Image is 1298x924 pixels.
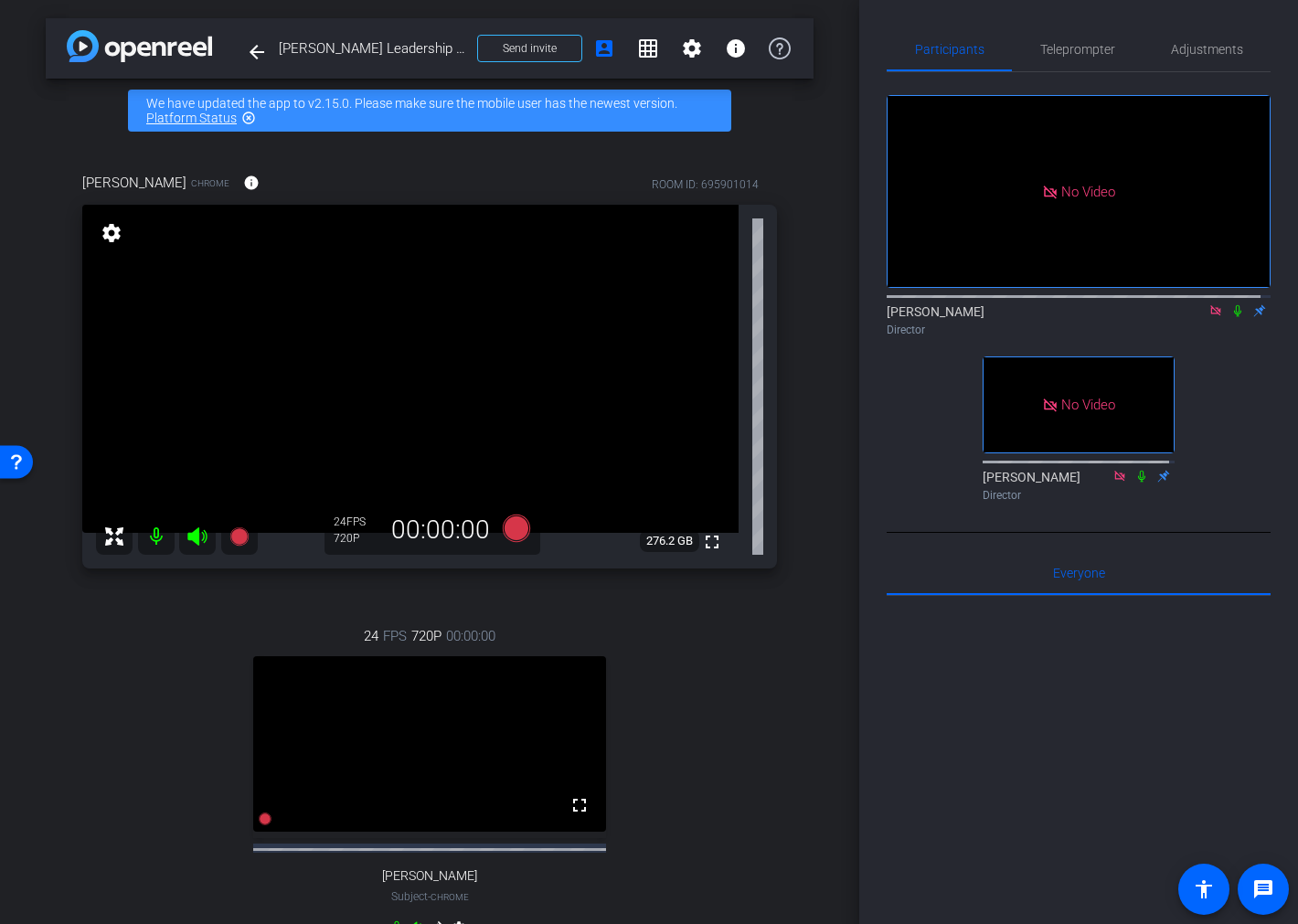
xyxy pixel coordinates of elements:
mat-icon: fullscreen [569,794,590,816]
div: [PERSON_NAME] [887,303,1271,338]
div: [PERSON_NAME] [983,468,1175,504]
mat-icon: info [243,175,260,191]
span: FPS [346,515,366,528]
mat-icon: fullscreen [701,531,723,553]
div: 720P [334,531,379,546]
span: [PERSON_NAME] [382,868,477,884]
span: 00:00:00 [446,626,495,646]
div: We have updated the app to v2.15.0. Please make sure the mobile user has the newest version. [128,90,731,132]
span: 720P [411,626,442,646]
div: Director [983,487,1175,504]
span: Chrome [431,892,469,902]
a: Platform Status [146,111,237,125]
span: - [428,890,431,903]
mat-icon: message [1252,878,1274,900]
mat-icon: settings [99,222,124,244]
span: 276.2 GB [640,530,699,552]
span: 24 [364,626,378,646]
span: [PERSON_NAME] Leadership Award Video [279,30,466,67]
div: Director [887,322,1271,338]
mat-icon: highlight_off [241,111,256,125]
img: app-logo [67,30,212,62]
span: Teleprompter [1040,43,1115,56]
span: No Video [1061,183,1115,199]
button: Send invite [477,35,582,62]
div: ROOM ID: 695901014 [652,176,759,193]
mat-icon: grid_on [637,37,659,59]
span: Adjustments [1171,43,1243,56]
div: 00:00:00 [379,515,502,546]
span: [PERSON_NAME] [82,173,186,193]
mat-icon: accessibility [1193,878,1215,900]
span: Participants [915,43,984,56]
span: Chrome [191,176,229,190]
div: 24 [334,515,379,529]
span: Send invite [503,41,557,56]
mat-icon: account_box [593,37,615,59]
mat-icon: settings [681,37,703,59]
span: Everyone [1053,567,1105,579]
span: Subject [391,888,469,905]
span: FPS [383,626,407,646]
span: No Video [1061,397,1115,413]
mat-icon: arrow_back [246,41,268,63]
mat-icon: info [725,37,747,59]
